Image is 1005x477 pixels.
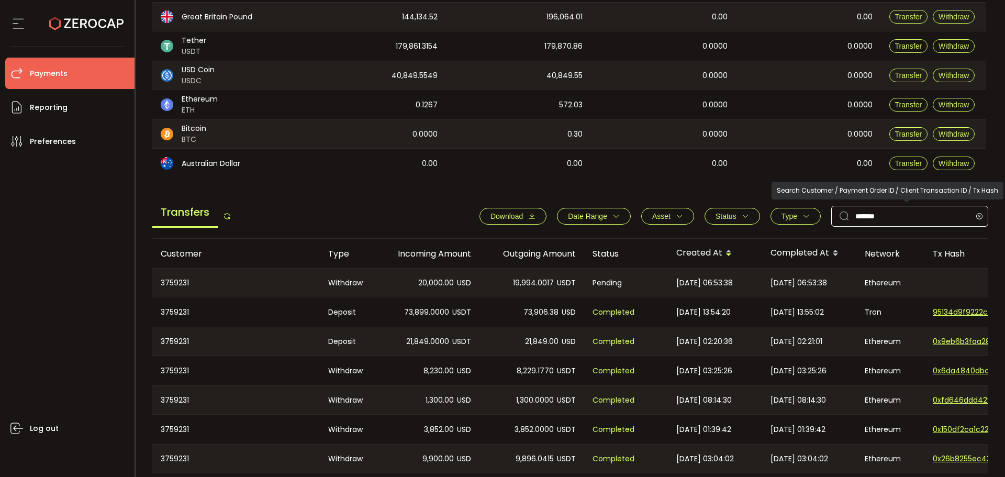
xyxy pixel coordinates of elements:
[161,98,173,111] img: eth_portfolio.svg
[161,128,173,140] img: btc_portfolio.svg
[544,40,583,52] span: 179,870.86
[716,212,736,220] span: Status
[770,306,824,318] span: [DATE] 13:55:02
[152,327,320,356] div: 3759231
[770,336,822,348] span: [DATE] 02:21:01
[856,297,924,327] div: Tron
[770,453,828,465] span: [DATE] 03:04:02
[895,71,922,80] span: Transfer
[676,277,733,289] span: [DATE] 06:53:38
[889,39,928,53] button: Transfer
[557,208,631,225] button: Date Range
[772,182,1003,199] div: Search Customer / Payment Order ID / Client Transaction ID / Tx Hash
[702,128,728,140] span: 0.0000
[30,421,59,436] span: Log out
[883,364,1005,477] iframe: Chat Widget
[557,394,576,406] span: USDT
[182,46,206,57] span: USDT
[152,386,320,414] div: 3759231
[525,336,559,348] span: 21,849.00
[933,69,975,82] button: Withdraw
[559,99,583,111] span: 572.03
[426,394,454,406] span: 1,300.00
[562,336,576,348] span: USD
[320,248,375,260] div: Type
[406,336,449,348] span: 21,849.0000
[770,277,827,289] span: [DATE] 06:53:38
[423,365,454,377] span: 8,230.00
[933,127,975,141] button: Withdraw
[889,127,928,141] button: Transfer
[889,98,928,112] button: Transfer
[182,123,206,134] span: Bitcoin
[933,39,975,53] button: Withdraw
[652,212,671,220] span: Asset
[375,248,479,260] div: Incoming Amount
[584,248,668,260] div: Status
[516,394,554,406] span: 1,300.0000
[557,365,576,377] span: USDT
[676,424,731,436] span: [DATE] 01:39:42
[320,356,375,385] div: Withdraw
[939,13,969,21] span: Withdraw
[676,394,732,406] span: [DATE] 08:14:30
[781,212,797,220] span: Type
[452,306,471,318] span: USDT
[939,159,969,168] span: Withdraw
[593,453,634,465] span: Completed
[490,212,523,220] span: Download
[424,424,454,436] span: 3,852.00
[404,306,449,318] span: 73,899.0000
[847,70,873,82] span: 0.0000
[933,98,975,112] button: Withdraw
[676,365,732,377] span: [DATE] 03:25:26
[856,445,924,473] div: Ethereum
[847,128,873,140] span: 0.0000
[593,424,634,436] span: Completed
[557,277,576,289] span: USDT
[320,269,375,297] div: Withdraw
[702,40,728,52] span: 0.0000
[593,336,634,348] span: Completed
[847,99,873,111] span: 0.0000
[152,297,320,327] div: 3759231
[182,105,218,116] span: ETH
[857,11,873,23] span: 0.00
[933,10,975,24] button: Withdraw
[30,66,68,81] span: Payments
[515,424,554,436] span: 3,852.0000
[933,157,975,170] button: Withdraw
[457,424,471,436] span: USD
[856,356,924,385] div: Ethereum
[676,453,734,465] span: [DATE] 03:04:02
[396,40,438,52] span: 179,861.3154
[895,130,922,138] span: Transfer
[895,13,922,21] span: Transfer
[320,386,375,414] div: Withdraw
[320,297,375,327] div: Deposit
[517,365,554,377] span: 8,229.1770
[562,306,576,318] span: USD
[182,64,215,75] span: USD Coin
[182,12,252,23] span: Great Britain Pound
[161,10,173,23] img: gbp_portfolio.svg
[161,40,173,52] img: usdt_portfolio.svg
[895,42,922,50] span: Transfer
[412,128,438,140] span: 0.0000
[182,35,206,46] span: Tether
[939,71,969,80] span: Withdraw
[161,69,173,82] img: usdc_portfolio.svg
[479,208,546,225] button: Download
[30,134,76,149] span: Preferences
[320,327,375,356] div: Deposit
[30,100,68,115] span: Reporting
[457,277,471,289] span: USD
[182,75,215,86] span: USDC
[320,445,375,473] div: Withdraw
[857,158,873,170] span: 0.00
[457,365,471,377] span: USD
[712,158,728,170] span: 0.00
[516,453,554,465] span: 9,896.0415
[182,94,218,105] span: Ethereum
